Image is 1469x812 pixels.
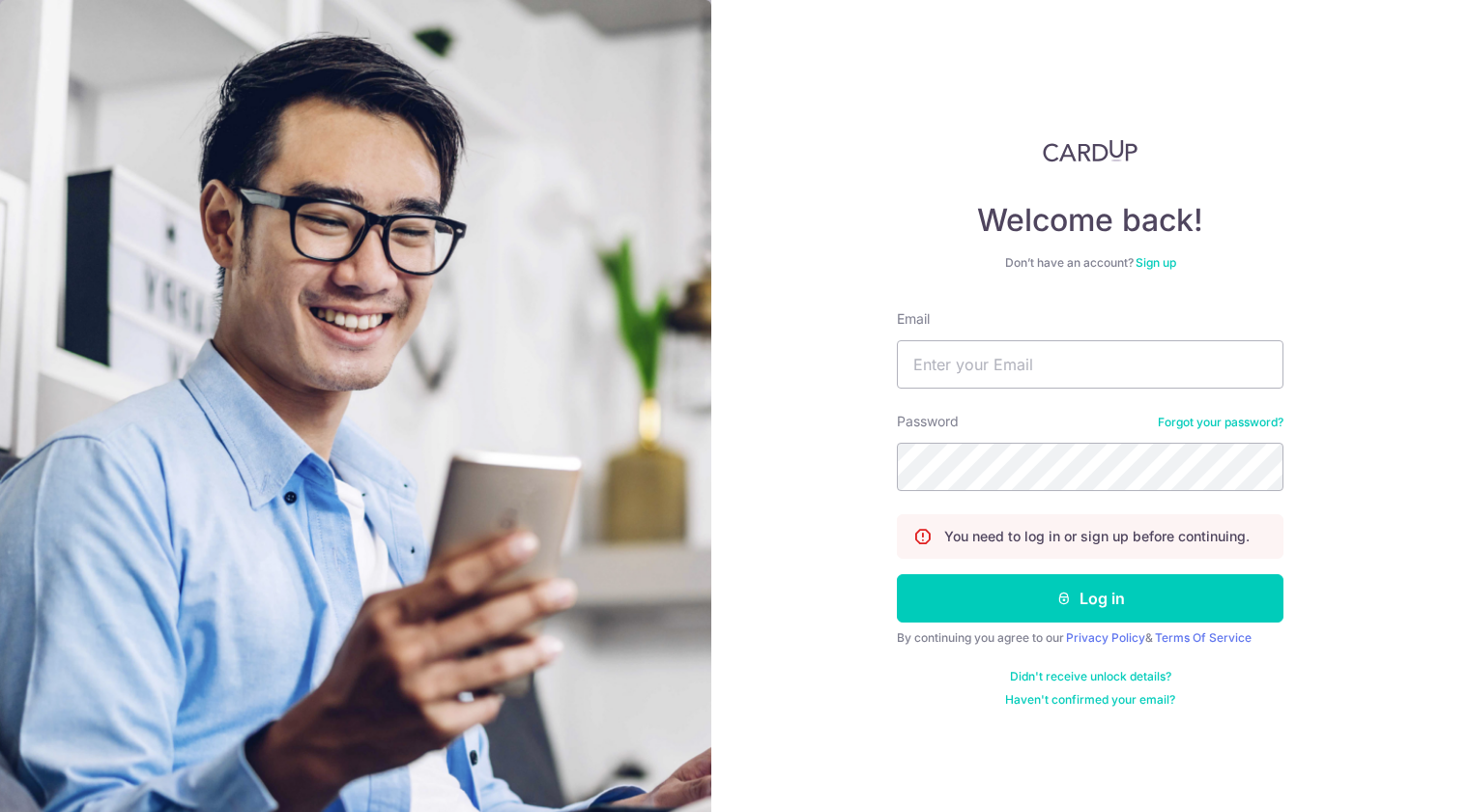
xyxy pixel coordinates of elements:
a: Didn't receive unlock details? [1010,669,1171,684]
h4: Welcome back! [897,201,1283,240]
input: Enter your Email [897,340,1283,389]
a: Sign up [1136,255,1176,270]
button: Log in [897,574,1283,623]
a: Haven't confirmed your email? [1005,692,1175,708]
div: Don’t have an account? [897,255,1283,271]
a: Terms Of Service [1155,630,1252,645]
div: By continuing you agree to our & [897,630,1283,646]
label: Password [897,412,959,431]
img: CardUp Logo [1043,139,1138,162]
label: Email [897,309,930,329]
p: You need to log in or sign up before continuing. [944,527,1250,546]
a: Privacy Policy [1066,630,1145,645]
a: Forgot your password? [1158,415,1283,430]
